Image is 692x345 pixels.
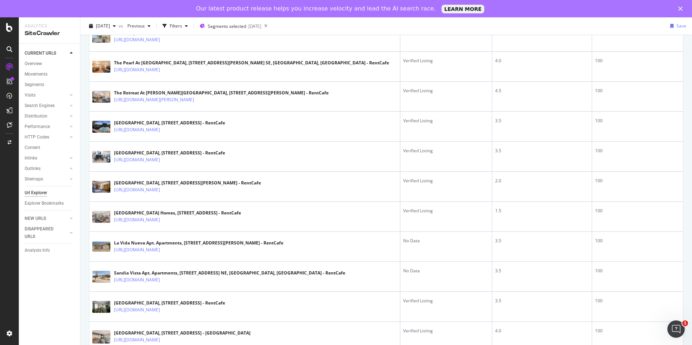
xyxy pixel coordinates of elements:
[119,23,125,29] span: vs
[403,298,489,304] div: Verified Listing
[25,215,46,222] div: NEW URLS
[403,148,489,154] div: Verified Listing
[114,120,225,126] div: [GEOGRAPHIC_DATA], [STREET_ADDRESS] - RentCafe
[595,57,680,64] div: 100
[25,189,47,197] div: Url Explorer
[25,60,75,68] a: Overview
[114,66,160,73] a: [URL][DOMAIN_NAME]
[403,328,489,334] div: Verified Listing
[114,276,160,284] a: [URL][DOMAIN_NAME]
[92,151,110,163] img: main image
[92,242,110,252] img: main image
[25,189,75,197] a: Url Explorer
[25,175,68,183] a: Sitemaps
[96,23,110,29] span: 2025 Aug. 20th
[114,246,160,254] a: [URL][DOMAIN_NAME]
[196,5,436,12] div: Our latest product release helps you increase velocity and lead the AI search race.
[25,225,61,240] div: DISAPPEARED URLS
[25,225,68,240] a: DISAPPEARED URLS
[25,81,44,89] div: Segments
[403,238,489,244] div: No Data
[495,148,589,154] div: 3.5
[25,50,68,57] a: CURRENT URLS
[125,20,153,32] button: Previous
[403,57,489,64] div: Verified Listing
[114,60,389,66] div: The Pearl At [GEOGRAPHIC_DATA], [STREET_ADDRESS][PERSON_NAME] SE, [GEOGRAPHIC_DATA], [GEOGRAPHIC_...
[92,271,110,283] img: main image
[114,90,329,96] div: The Retreat At [PERSON_NAME][GEOGRAPHIC_DATA], [STREET_ADDRESS][PERSON_NAME] - RentCafe
[667,320,685,338] iframe: Intercom live chat
[403,88,489,94] div: Verified Listing
[114,36,160,43] a: [URL][DOMAIN_NAME]
[442,5,485,13] a: LEARN MORE
[92,61,110,73] img: main image
[25,154,37,162] div: Inlinks
[197,20,261,32] button: Segments selected[DATE]
[114,240,283,246] div: La Vida Nueva Apt. Apartments, [STREET_ADDRESS][PERSON_NAME] - RentCafe
[595,208,680,214] div: 100
[25,165,41,172] div: Outlinks
[595,118,680,124] div: 100
[25,133,68,141] a: HTTP Codes
[25,165,68,172] a: Outlinks
[25,123,50,131] div: Performance
[595,178,680,184] div: 100
[667,20,686,32] button: Save
[92,301,110,313] img: main image
[114,270,345,276] div: Sandia Vista Apt. Apartments, [STREET_ADDRESS] NE, [GEOGRAPHIC_DATA], [GEOGRAPHIC_DATA] - RentCafe
[25,71,47,78] div: Movements
[25,247,75,254] a: Analysis Info
[114,336,160,344] a: [URL][DOMAIN_NAME]
[25,200,64,207] div: Explorer Bookmarks
[403,208,489,214] div: Verified Listing
[25,60,42,68] div: Overview
[25,112,68,120] a: Distribution
[114,180,261,186] div: [GEOGRAPHIC_DATA], [STREET_ADDRESS][PERSON_NAME] - RentCafe
[25,91,35,99] div: Visits
[92,211,110,223] img: main image
[114,330,250,336] div: [GEOGRAPHIC_DATA], [STREET_ADDRESS] - [GEOGRAPHIC_DATA]
[92,121,110,133] img: main image
[114,186,160,193] a: [URL][DOMAIN_NAME]
[25,50,56,57] div: CURRENT URLS
[403,178,489,184] div: Verified Listing
[170,23,182,29] div: Filters
[495,268,589,274] div: 3.5
[495,238,589,244] div: 3.5
[25,81,75,89] a: Segments
[92,31,110,43] img: main image
[208,23,246,29] span: Segments selected
[495,118,589,124] div: 3.5
[495,88,589,94] div: 4.5
[682,320,688,326] span: 1
[595,268,680,274] div: 100
[114,156,160,163] a: [URL][DOMAIN_NAME]
[495,57,589,64] div: 4.0
[403,268,489,274] div: No Data
[495,298,589,304] div: 3.5
[86,20,119,32] button: [DATE]
[595,298,680,304] div: 100
[25,144,40,152] div: Content
[25,247,50,254] div: Analysis Info
[114,210,241,216] div: [GEOGRAPHIC_DATA] Homes, [STREET_ADDRESS] - RentCafe
[25,175,43,183] div: Sitemaps
[248,23,261,29] div: [DATE]
[25,123,68,131] a: Performance
[595,148,680,154] div: 100
[676,23,686,29] div: Save
[114,150,225,156] div: [GEOGRAPHIC_DATA], [STREET_ADDRESS] - RentCafe
[595,238,680,244] div: 100
[92,181,110,193] img: main image
[595,328,680,334] div: 100
[25,112,47,120] div: Distribution
[495,208,589,214] div: 1.5
[25,71,75,78] a: Movements
[25,29,74,38] div: SiteCrawler
[595,88,680,94] div: 100
[114,216,160,223] a: [URL][DOMAIN_NAME]
[25,102,68,110] a: Search Engines
[25,133,49,141] div: HTTP Codes
[114,306,160,314] a: [URL][DOMAIN_NAME]
[25,102,55,110] div: Search Engines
